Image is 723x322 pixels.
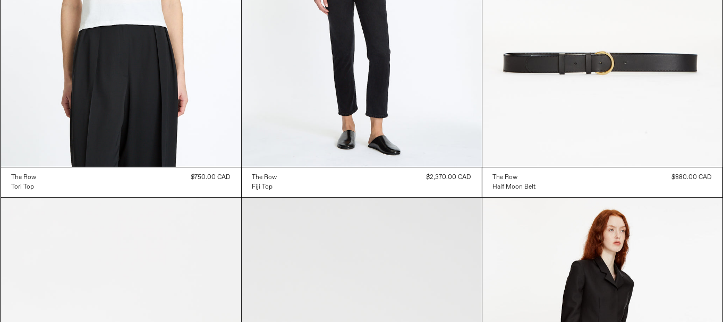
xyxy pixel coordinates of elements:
a: Tori Top [12,182,37,192]
a: The Row [252,173,277,182]
a: The Row [493,173,536,182]
div: Fiji Top [252,183,273,192]
a: The Row [12,173,37,182]
div: Tori Top [12,183,35,192]
div: Half Moon Belt [493,183,536,192]
a: Fiji Top [252,182,277,192]
div: $2,370.00 CAD [427,173,471,182]
div: $750.00 CAD [191,173,231,182]
a: Half Moon Belt [493,182,536,192]
div: The Row [493,173,518,182]
div: $880.00 CAD [672,173,712,182]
